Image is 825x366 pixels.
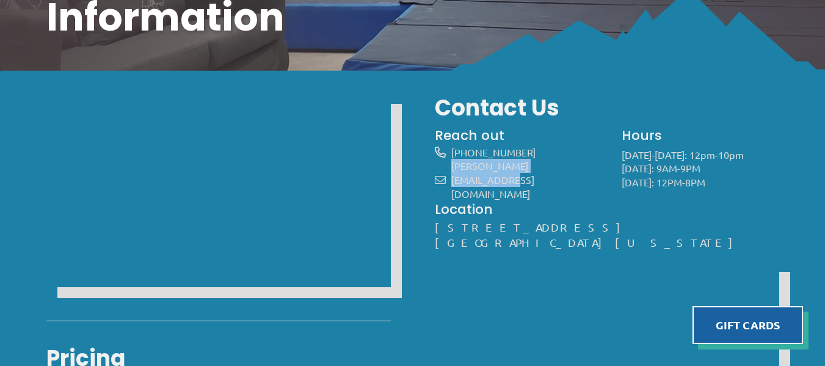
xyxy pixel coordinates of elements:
h4: Reach out [435,126,601,145]
a: [PHONE_NUMBER] [451,146,536,158]
h3: Contact Us [435,93,779,123]
h4: Location [435,200,779,219]
a: [PERSON_NAME][EMAIL_ADDRESS][DOMAIN_NAME] [451,159,534,199]
a: [STREET_ADDRESS][GEOGRAPHIC_DATA][US_STATE] [435,221,746,249]
h4: Hours [622,126,779,145]
p: [DATE]-[DATE]: 12pm-10pm [DATE]: 9AM-9PM [DATE]: 12PM-8PM [622,148,779,189]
